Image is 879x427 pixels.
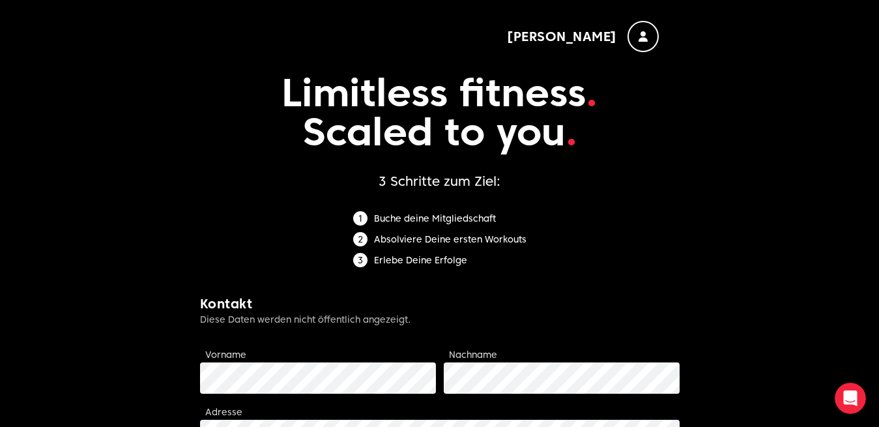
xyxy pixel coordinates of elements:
button: [PERSON_NAME] [507,21,659,52]
iframe: Intercom live chat [835,383,866,414]
li: Absolviere Deine ersten Workouts [353,232,526,246]
label: Vorname [205,349,246,360]
span: . [586,68,598,116]
li: Erlebe Deine Erfolge [353,253,526,267]
label: Nachname [449,349,497,360]
label: Adresse [205,407,242,417]
h2: Kontakt [200,295,680,313]
p: Limitless fitness Scaled to you [200,52,680,172]
span: . [566,108,577,155]
span: [PERSON_NAME] [507,27,617,46]
li: Buche deine Mitgliedschaft [353,211,526,226]
p: Diese Daten werden nicht öffentlich angezeigt. [200,313,680,326]
h1: 3 Schritte zum Ziel: [200,172,680,190]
